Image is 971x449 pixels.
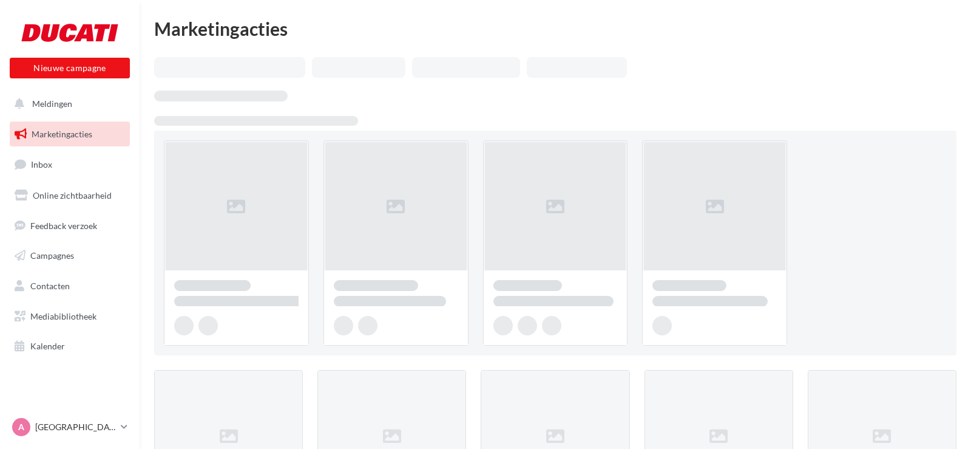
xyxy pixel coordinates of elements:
a: Feedback verzoek [7,213,132,239]
a: Inbox [7,151,132,177]
a: Mediabibliotheek [7,304,132,329]
span: Kalender [30,341,65,351]
span: Feedback verzoek [30,220,97,230]
a: Contacten [7,273,132,299]
div: Marketingacties [154,19,956,38]
span: Inbox [31,159,52,170]
a: A [GEOGRAPHIC_DATA] [10,416,130,439]
a: Online zichtbaarheid [7,183,132,208]
span: Contacten [30,281,70,291]
span: Mediabibliotheek [30,311,96,321]
span: Marketingacties [32,129,92,139]
a: Marketingacties [7,122,132,147]
span: Online zichtbaarheid [33,190,112,201]
button: Nieuwe campagne [10,58,130,78]
a: Campagnes [7,243,132,269]
button: Meldingen [7,91,127,117]
span: Campagnes [30,250,74,261]
span: Meldingen [32,98,72,109]
span: A [18,421,24,433]
a: Kalender [7,334,132,359]
p: [GEOGRAPHIC_DATA] [35,421,116,433]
